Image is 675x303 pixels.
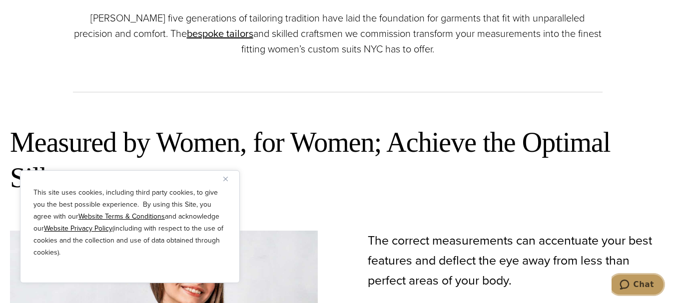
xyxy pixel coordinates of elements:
p: The correct measurements can accentuate your best features and deflect the eye away from less tha... [368,231,666,291]
h2: Measured by Women, for Women; Achieve the Optimal Silhouette [10,125,665,196]
p: This site uses cookies, including third party cookies, to give you the best possible experience. ... [33,187,226,259]
a: bespoke tailors [187,26,253,41]
a: Website Privacy Policy [44,223,112,234]
a: Website Terms & Conditions [78,211,165,222]
p: [PERSON_NAME] five generations of tailoring tradition have laid the foundation for garments that ... [73,10,603,57]
img: Close [223,177,228,181]
button: Close [223,173,235,185]
iframe: Opens a widget where you can chat to one of our agents [612,273,665,298]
